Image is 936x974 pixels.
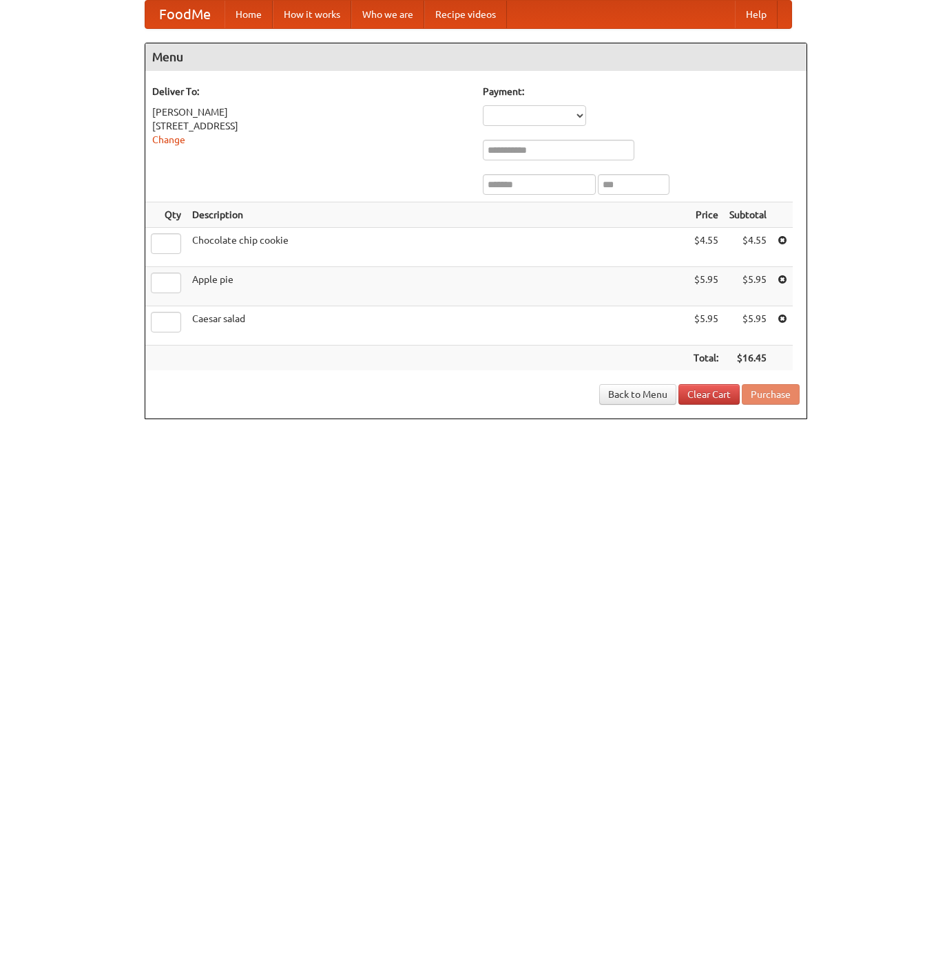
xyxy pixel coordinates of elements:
[724,202,772,228] th: Subtotal
[351,1,424,28] a: Who we are
[187,306,688,346] td: Caesar salad
[599,384,676,405] a: Back to Menu
[152,134,185,145] a: Change
[688,228,724,267] td: $4.55
[735,1,778,28] a: Help
[152,85,469,98] h5: Deliver To:
[742,384,800,405] button: Purchase
[724,346,772,371] th: $16.45
[724,228,772,267] td: $4.55
[225,1,273,28] a: Home
[688,306,724,346] td: $5.95
[152,105,469,119] div: [PERSON_NAME]
[145,1,225,28] a: FoodMe
[483,85,800,98] h5: Payment:
[678,384,740,405] a: Clear Cart
[273,1,351,28] a: How it works
[187,267,688,306] td: Apple pie
[145,43,807,71] h4: Menu
[724,267,772,306] td: $5.95
[724,306,772,346] td: $5.95
[688,346,724,371] th: Total:
[688,267,724,306] td: $5.95
[152,119,469,133] div: [STREET_ADDRESS]
[187,202,688,228] th: Description
[145,202,187,228] th: Qty
[187,228,688,267] td: Chocolate chip cookie
[424,1,507,28] a: Recipe videos
[688,202,724,228] th: Price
